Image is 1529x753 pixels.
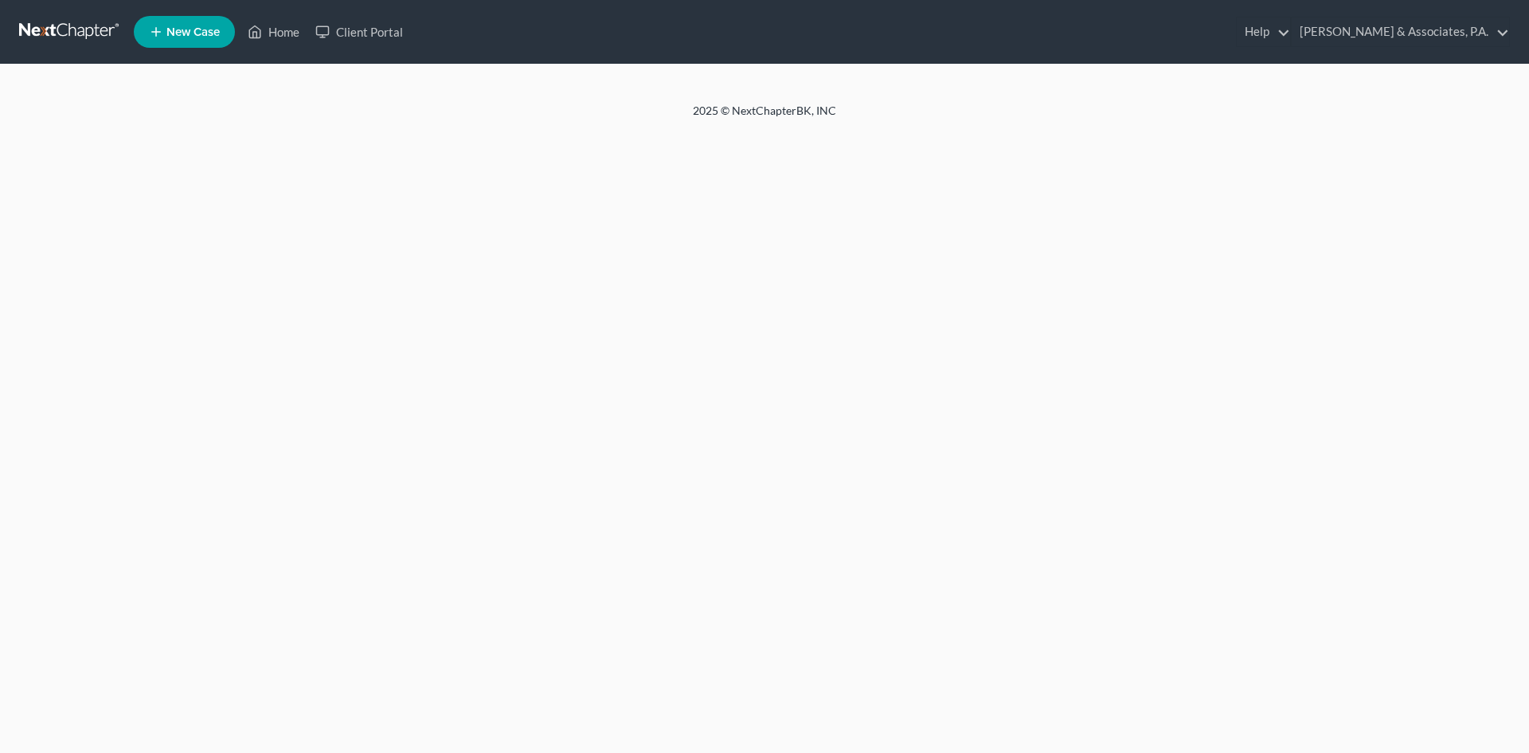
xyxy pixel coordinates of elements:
[311,103,1218,131] div: 2025 © NextChapterBK, INC
[1237,18,1290,46] a: Help
[1292,18,1509,46] a: [PERSON_NAME] & Associates, P.A.
[307,18,411,46] a: Client Portal
[134,16,235,48] new-legal-case-button: New Case
[240,18,307,46] a: Home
